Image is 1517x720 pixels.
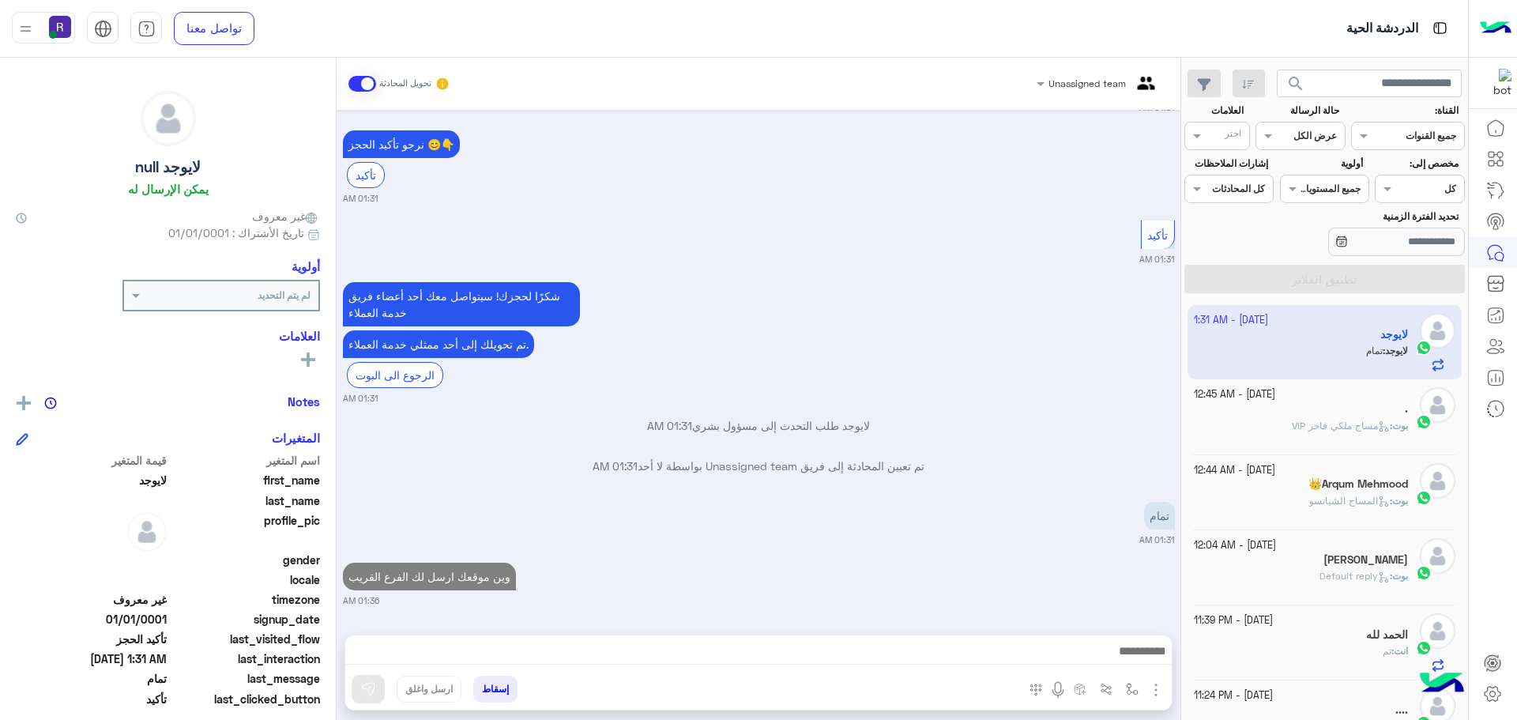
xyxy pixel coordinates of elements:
span: first_name [170,472,321,488]
div: تأكيد [347,162,385,188]
img: userImage [49,16,71,38]
label: العلامات [1186,104,1244,118]
span: المساج الشياتسو [1309,495,1390,507]
small: 01:36 AM [343,594,379,607]
label: القناة: [1353,104,1459,118]
small: 01:31 AM [343,192,378,205]
p: 26/9/2025, 1:31 AM [1144,502,1175,530]
span: تأكيد الحجز [16,631,167,647]
img: defaultAdmin.png [1420,538,1455,574]
label: إشارات الملاحظات [1186,156,1267,171]
small: [DATE] - 12:45 AM [1194,387,1275,402]
span: gender [170,552,321,568]
b: : [1391,645,1408,657]
span: search [1286,74,1305,93]
span: null [16,571,167,588]
small: 01:31 AM [1139,533,1175,546]
span: بوت [1392,420,1408,432]
span: null [16,552,167,568]
img: profile [16,19,36,39]
div: الرجوع الى البوت [347,362,443,388]
span: تمام [16,670,167,687]
img: send attachment [1146,680,1165,699]
img: Logo [1480,12,1511,45]
img: defaultAdmin.png [1420,463,1455,499]
p: 26/9/2025, 1:31 AM [343,330,534,358]
span: last_visited_flow [170,631,321,647]
img: defaultAdmin.png [141,92,195,145]
span: تاريخ الأشتراك : 01/01/0001 [168,224,304,241]
a: تواصل معنا [174,12,254,45]
h5: Faisal A Ajlan [1323,553,1408,567]
span: Default reply [1319,570,1390,582]
img: tab [1430,18,1450,38]
p: الدردشة الحية [1346,18,1418,40]
img: 322853014244696 [1483,69,1511,97]
button: search [1277,70,1316,104]
button: تطبيق الفلاتر [1184,265,1465,293]
p: تم تعيين المحادثة إلى فريق Unassigned team بواسطة لا أحد [343,458,1175,474]
img: tab [94,20,112,38]
span: Unassigned team [1048,77,1126,89]
span: 01:31 AM [647,419,692,432]
h6: يمكن الإرسال له [128,182,209,196]
button: create order [1067,676,1094,702]
img: send voice note [1048,680,1067,699]
img: add [17,396,31,410]
small: [DATE] - 12:44 AM [1194,463,1275,478]
img: send message [360,681,376,697]
h6: أولوية [292,259,320,273]
small: تحويل المحادثة [379,77,431,90]
button: select flow [1120,676,1146,702]
span: last_name [170,492,321,509]
span: اسم المتغير [170,452,321,469]
small: [DATE] - 11:39 PM [1194,613,1273,628]
span: تم [1383,645,1391,657]
img: notes [44,397,57,409]
img: hulul-logo.png [1414,657,1470,712]
img: defaultAdmin.png [127,512,167,552]
img: WhatsApp [1416,414,1432,430]
span: 0001-01-01T00:00:00Z [16,611,167,628]
small: [DATE] - 11:24 PM [1194,688,1273,703]
span: غير معروف [252,208,320,224]
span: غير معروف [16,591,167,608]
h6: Notes [288,394,320,409]
button: إسقاط [473,676,518,703]
small: 01:31 AM [1139,253,1175,266]
span: last_clicked_button [170,691,321,707]
span: timezone [170,591,321,608]
label: تحديد الفترة الزمنية [1282,209,1459,224]
img: defaultAdmin.png [1420,613,1455,649]
p: 26/9/2025, 1:31 AM [343,130,460,158]
span: 2025-09-25T22:31:52.236Z [16,650,167,667]
b: لم يتم التحديد [258,289,311,301]
img: create order [1074,683,1086,695]
b: : [1390,570,1408,582]
small: [DATE] - 12:04 AM [1194,538,1276,553]
small: 01:31 AM [343,392,378,405]
img: Trigger scenario [1100,683,1112,695]
span: انت [1394,645,1408,657]
label: مخصص إلى: [1377,156,1459,171]
div: اختر [1225,126,1244,145]
h6: العلامات [16,329,320,343]
img: teams.png [1131,77,1161,103]
span: بوت [1392,570,1408,582]
b: : [1390,420,1408,432]
img: tab [137,20,156,38]
span: locale [170,571,321,588]
h6: المتغيرات [272,431,320,445]
h5: لايوجد null [135,158,201,176]
p: 26/9/2025, 1:31 AM [343,282,580,326]
span: بوت [1392,495,1408,507]
button: Trigger scenario [1094,676,1120,702]
span: تأكيد [16,691,167,707]
h5: .... [1395,703,1408,717]
h5: الحمد لله [1366,628,1408,642]
span: last_interaction [170,650,321,667]
span: last_message [170,670,321,687]
span: 01:31 AM [593,459,638,473]
p: 26/9/2025, 1:36 AM [343,563,516,590]
a: tab [130,12,162,45]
